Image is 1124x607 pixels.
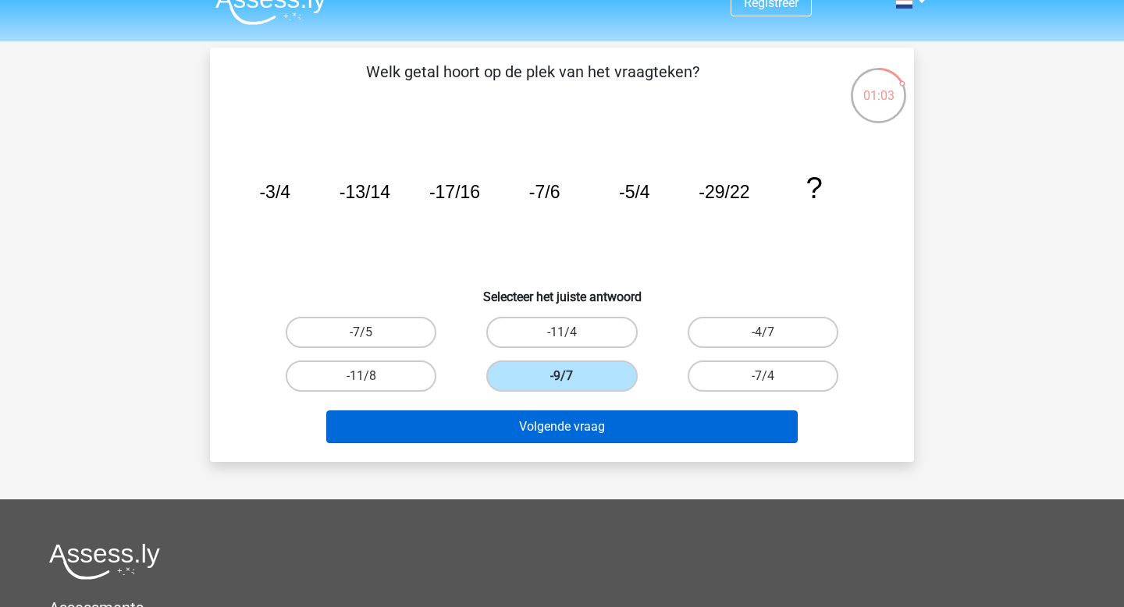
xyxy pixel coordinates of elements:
label: -4/7 [688,317,838,348]
tspan: -5/4 [619,182,650,202]
tspan: -17/16 [429,182,480,202]
button: Volgende vraag [326,410,799,443]
p: Welk getal hoort op de plek van het vraagteken? [235,60,831,107]
img: Assessly logo [49,543,160,580]
tspan: -29/22 [699,182,749,202]
tspan: -3/4 [259,182,290,202]
tspan: -7/6 [529,182,560,202]
label: -7/5 [286,317,436,348]
label: -11/4 [486,317,637,348]
label: -9/7 [486,360,637,392]
div: 01:03 [849,66,908,105]
label: -7/4 [688,360,838,392]
tspan: -13/14 [340,182,390,202]
tspan: ? [806,171,822,204]
h6: Selecteer het juiste antwoord [235,277,889,304]
label: -11/8 [286,360,436,392]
